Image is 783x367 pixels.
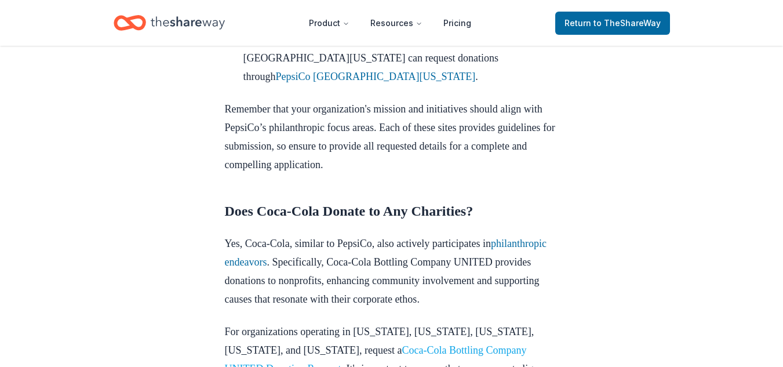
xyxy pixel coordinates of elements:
[300,12,359,35] button: Product
[555,12,670,35] a: Returnto TheShareWay
[276,71,476,82] a: PepsiCo [GEOGRAPHIC_DATA][US_STATE]
[225,100,559,174] p: Remember that your organization's mission and initiatives should align with PepsiCo’s philanthrop...
[565,16,661,30] span: Return
[361,12,432,35] button: Resources
[225,234,559,308] p: Yes, Coca-Cola, similar to PepsiCo, also actively participates in . Specifically, Coca-Cola Bottl...
[593,18,661,28] span: to TheShareWay
[114,9,225,37] a: Home
[434,12,480,35] a: Pricing
[300,9,480,37] nav: Main
[243,30,559,86] li: : Nonprofits in [GEOGRAPHIC_DATA][US_STATE] can request donations through .
[225,202,559,220] h2: Does Coca-Cola Donate to Any Charities?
